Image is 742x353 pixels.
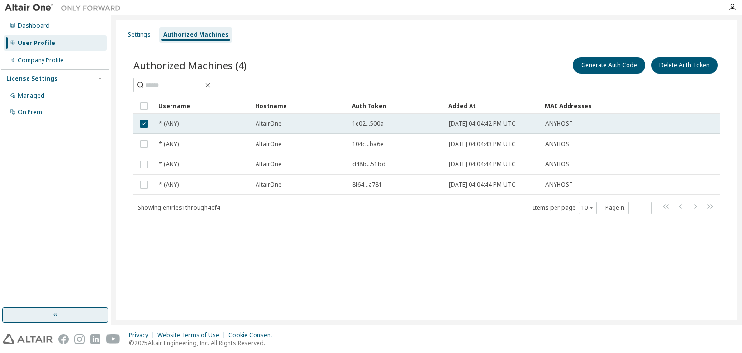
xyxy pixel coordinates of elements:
div: Website Terms of Use [157,331,228,339]
img: facebook.svg [58,334,69,344]
button: Delete Auth Token [651,57,718,74]
span: Showing entries 1 through 4 of 4 [138,204,220,212]
div: Company Profile [18,57,64,64]
img: youtube.svg [106,334,120,344]
div: Username [158,98,247,114]
span: [DATE] 04:04:44 PM UTC [449,181,515,189]
div: Settings [128,31,151,39]
span: * (ANY) [159,120,179,128]
span: ANYHOST [545,140,573,148]
div: User Profile [18,39,55,47]
span: [DATE] 04:04:43 PM UTC [449,140,515,148]
span: Page n. [605,202,652,214]
div: Privacy [129,331,157,339]
div: Added At [448,98,537,114]
button: Generate Auth Code [573,57,645,74]
span: AltairOne [256,140,282,148]
span: Items per page [533,202,597,214]
span: d48b...51bd [352,161,385,168]
div: MAC Addresses [545,98,618,114]
span: * (ANY) [159,140,179,148]
span: [DATE] 04:04:44 PM UTC [449,161,515,168]
div: Cookie Consent [228,331,278,339]
span: ANYHOST [545,161,573,168]
span: AltairOne [256,120,282,128]
div: License Settings [6,75,57,83]
span: 1e02...500a [352,120,384,128]
div: Managed [18,92,44,100]
span: ANYHOST [545,120,573,128]
img: instagram.svg [74,334,85,344]
span: 104c...ba6e [352,140,384,148]
img: Altair One [5,3,126,13]
span: [DATE] 04:04:42 PM UTC [449,120,515,128]
div: Hostname [255,98,344,114]
span: AltairOne [256,161,282,168]
div: Dashboard [18,22,50,29]
span: ANYHOST [545,181,573,189]
span: * (ANY) [159,181,179,189]
span: Authorized Machines (4) [133,59,247,72]
span: * (ANY) [159,161,179,168]
p: © 2025 Altair Engineering, Inc. All Rights Reserved. [129,339,278,347]
img: altair_logo.svg [3,334,53,344]
img: linkedin.svg [90,334,100,344]
button: 10 [581,204,594,212]
span: AltairOne [256,181,282,189]
div: On Prem [18,108,42,116]
span: 8f64...a781 [352,181,382,189]
div: Auth Token [352,98,441,114]
div: Authorized Machines [163,31,228,39]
